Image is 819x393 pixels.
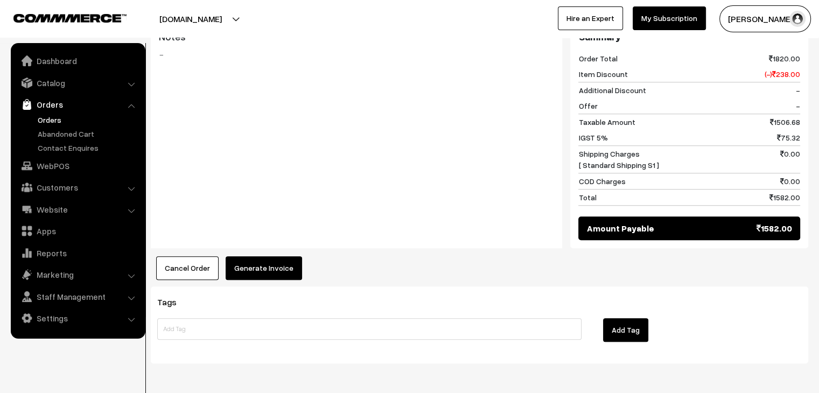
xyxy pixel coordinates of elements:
[578,100,597,111] span: Offer
[578,116,635,128] span: Taxable Amount
[122,5,260,32] button: [DOMAIN_NAME]
[13,265,142,284] a: Marketing
[13,156,142,176] a: WebPOS
[41,64,96,71] div: Domain Overview
[29,62,38,71] img: tab_domain_overview_orange.svg
[226,256,302,280] button: Generate Invoice
[35,142,142,153] a: Contact Enquires
[30,17,53,26] div: v 4.0.25
[13,51,142,71] a: Dashboard
[578,176,625,187] span: COD Charges
[17,17,26,26] img: logo_orange.svg
[769,53,800,64] span: 1820.00
[13,95,142,114] a: Orders
[13,11,108,24] a: COMMMERCE
[796,100,800,111] span: -
[17,28,26,37] img: website_grey.svg
[765,68,800,80] span: (-) 238.00
[578,132,607,143] span: IGST 5%
[769,192,800,203] span: 1582.00
[770,116,800,128] span: 1506.68
[586,222,654,235] span: Amount Payable
[157,318,582,340] input: Add Tag
[28,28,118,37] div: Domain: [DOMAIN_NAME]
[35,128,142,139] a: Abandoned Cart
[13,221,142,241] a: Apps
[780,176,800,187] span: 0.00
[13,243,142,263] a: Reports
[578,148,659,171] span: Shipping Charges [ Standard Shipping S1 ]
[119,64,181,71] div: Keywords by Traffic
[13,308,142,328] a: Settings
[13,14,127,22] img: COMMMERCE
[156,256,219,280] button: Cancel Order
[13,200,142,219] a: Website
[13,287,142,306] a: Staff Management
[578,68,627,80] span: Item Discount
[796,85,800,96] span: -
[757,222,792,235] span: 1582.00
[13,73,142,93] a: Catalog
[578,53,617,64] span: Order Total
[13,178,142,197] a: Customers
[578,85,646,96] span: Additional Discount
[603,318,648,342] button: Add Tag
[157,297,190,307] span: Tags
[578,192,596,203] span: Total
[159,48,554,61] blockquote: -
[558,6,623,30] a: Hire an Expert
[777,132,800,143] span: 75.32
[780,148,800,171] span: 0.00
[107,62,116,71] img: tab_keywords_by_traffic_grey.svg
[719,5,811,32] button: [PERSON_NAME]…
[789,11,806,27] img: user
[633,6,706,30] a: My Subscription
[35,114,142,125] a: Orders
